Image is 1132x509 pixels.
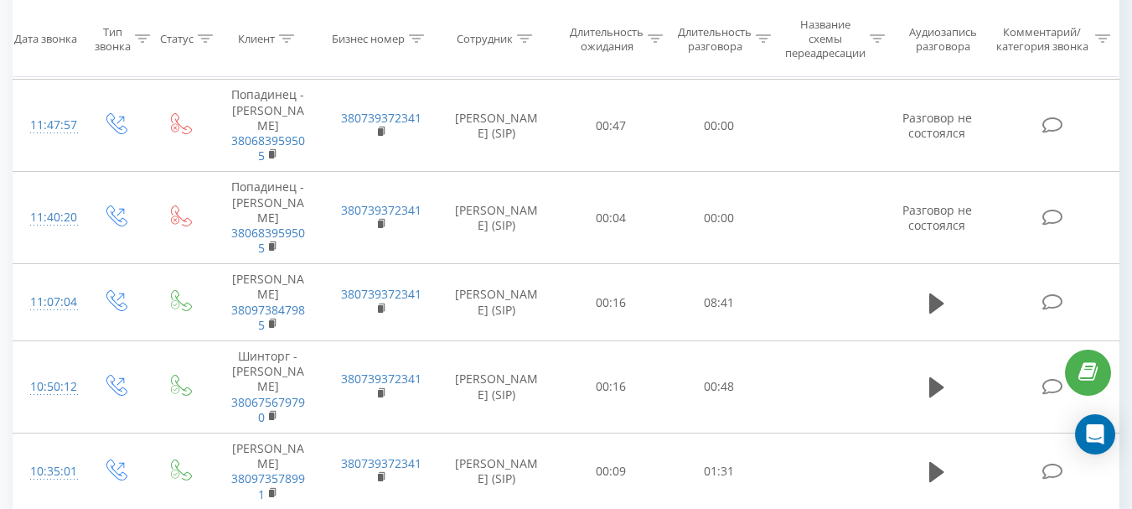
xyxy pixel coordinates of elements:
[212,172,324,264] td: Попадинец - [PERSON_NAME]
[30,455,65,488] div: 10:35:01
[341,455,421,471] a: 380739372341
[30,109,65,142] div: 11:47:57
[95,24,131,53] div: Тип звонка
[557,341,665,434] td: 00:16
[902,110,972,141] span: Разговор не состоялся
[231,132,305,164] a: 380683959505
[332,32,405,46] div: Бизнес номер
[212,341,324,434] td: Шинторг - [PERSON_NAME]
[785,18,866,60] div: Название схемы переадресации
[231,470,305,501] a: 380973578991
[231,302,305,333] a: 380973847985
[238,32,275,46] div: Клиент
[231,225,305,256] a: 380683959505
[665,341,773,434] td: 00:48
[1075,414,1115,454] div: Open Intercom Messenger
[212,80,324,172] td: Попадинец - [PERSON_NAME]
[665,264,773,341] td: 08:41
[457,32,513,46] div: Сотрудник
[437,264,557,341] td: [PERSON_NAME] (SIP)
[341,371,421,387] a: 380739372341
[341,202,421,218] a: 380739372341
[341,110,421,126] a: 380739372341
[557,264,665,341] td: 00:16
[437,341,557,434] td: [PERSON_NAME] (SIP)
[678,24,752,53] div: Длительность разговора
[570,24,644,53] div: Длительность ожидания
[30,286,65,319] div: 11:07:04
[212,264,324,341] td: [PERSON_NAME]
[901,24,985,53] div: Аудиозапись разговора
[665,172,773,264] td: 00:00
[14,32,77,46] div: Дата звонка
[341,286,421,302] a: 380739372341
[993,24,1091,53] div: Комментарий/категория звонка
[30,371,65,403] div: 10:50:12
[557,80,665,172] td: 00:47
[665,80,773,172] td: 00:00
[557,172,665,264] td: 00:04
[437,172,557,264] td: [PERSON_NAME] (SIP)
[902,202,972,233] span: Разговор не состоялся
[231,394,305,425] a: 380675679790
[30,201,65,234] div: 11:40:20
[437,80,557,172] td: [PERSON_NAME] (SIP)
[160,32,194,46] div: Статус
